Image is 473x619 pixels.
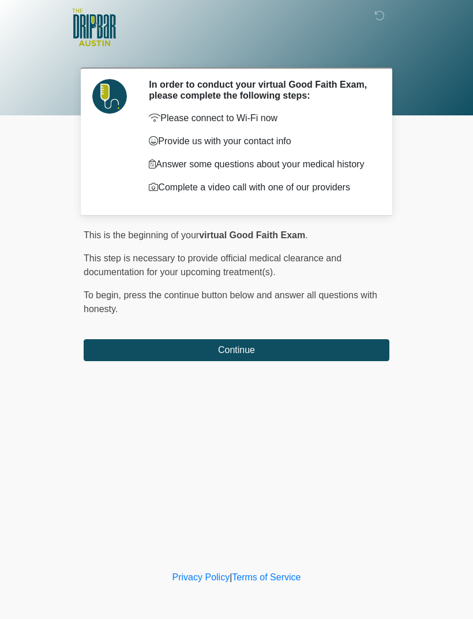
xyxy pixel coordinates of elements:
[84,253,341,277] span: This step is necessary to provide official medical clearance and documentation for your upcoming ...
[84,339,389,361] button: Continue
[92,79,127,114] img: Agent Avatar
[84,290,123,300] span: To begin,
[149,79,372,101] h2: In order to conduct your virtual Good Faith Exam, please complete the following steps:
[199,230,305,240] strong: virtual Good Faith Exam
[172,572,230,582] a: Privacy Policy
[84,290,377,314] span: press the continue button below and answer all questions with honesty.
[84,230,199,240] span: This is the beginning of your
[149,111,372,125] p: Please connect to Wi-Fi now
[149,157,372,171] p: Answer some questions about your medical history
[305,230,307,240] span: .
[149,134,372,148] p: Provide us with your contact info
[232,572,301,582] a: Terms of Service
[230,572,232,582] a: |
[149,181,372,194] p: Complete a video call with one of our providers
[72,9,116,46] img: The DRIPBaR - Austin The Domain Logo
